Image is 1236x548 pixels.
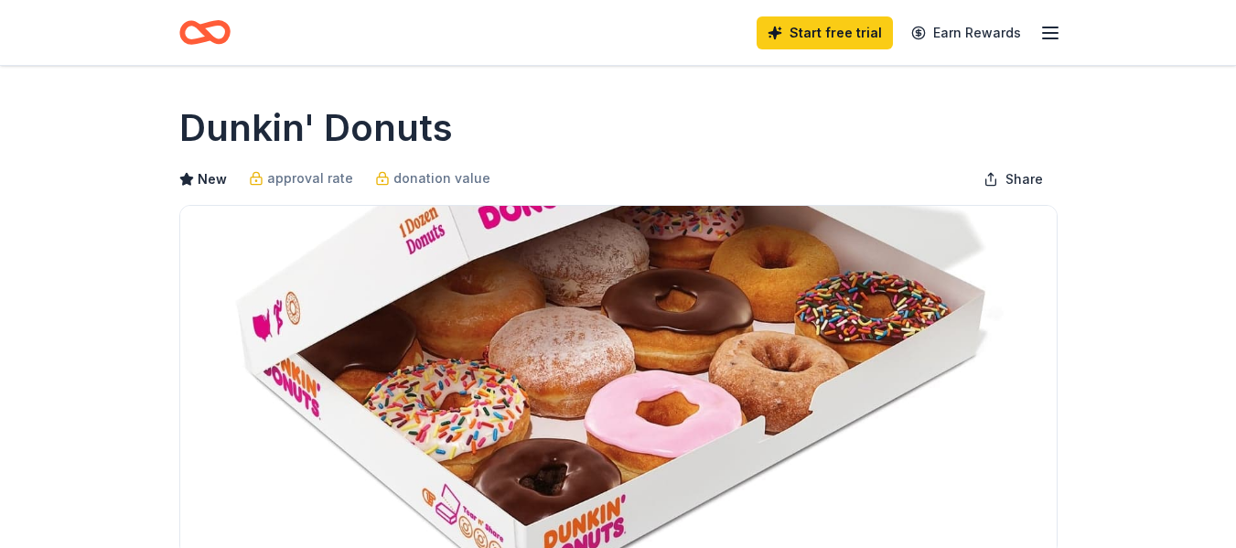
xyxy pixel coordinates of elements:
[969,161,1058,198] button: Share
[375,167,490,189] a: donation value
[1005,168,1043,190] span: Share
[249,167,353,189] a: approval rate
[900,16,1032,49] a: Earn Rewards
[267,167,353,189] span: approval rate
[393,167,490,189] span: donation value
[179,11,231,54] a: Home
[179,102,453,154] h1: Dunkin' Donuts
[198,168,227,190] span: New
[757,16,893,49] a: Start free trial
